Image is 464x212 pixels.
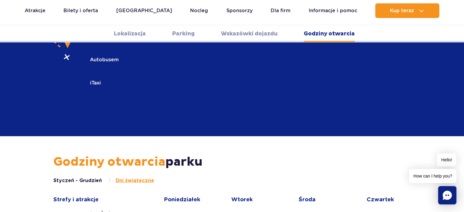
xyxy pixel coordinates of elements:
[221,25,278,42] a: Wskazówki dojazdu
[84,76,106,90] button: iTaxi
[309,3,357,18] a: Informacje i pomoc
[53,154,411,170] h2: parku
[231,196,275,203] div: Wtorek
[172,25,195,42] a: Parking
[375,3,439,18] button: Kup teraz
[299,196,343,203] div: Środa
[409,169,456,183] span: How can I help you?
[53,177,102,184] button: Styczeń - Grudzień
[271,3,290,18] a: Dla firm
[390,8,414,13] span: Kup teraz
[226,3,253,18] a: Sponsorzy
[109,177,154,184] button: Dni świąteczne
[53,196,140,203] div: Strefy i atrakcje
[438,186,456,204] div: Chat
[367,196,411,203] div: Czwartek
[116,3,172,18] a: [GEOGRAPHIC_DATA]
[190,3,208,18] a: Nocleg
[164,196,208,203] div: Poniedziałek
[25,3,45,18] a: Atrakcje
[437,153,456,167] span: Hello!
[116,177,154,184] span: Dni świąteczne
[53,154,165,170] span: Godziny otwarcia
[114,25,146,42] a: Lokalizacja
[304,25,355,42] a: Godziny otwarcia
[84,53,124,66] button: Autobusem
[63,3,98,18] a: Bilety i oferta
